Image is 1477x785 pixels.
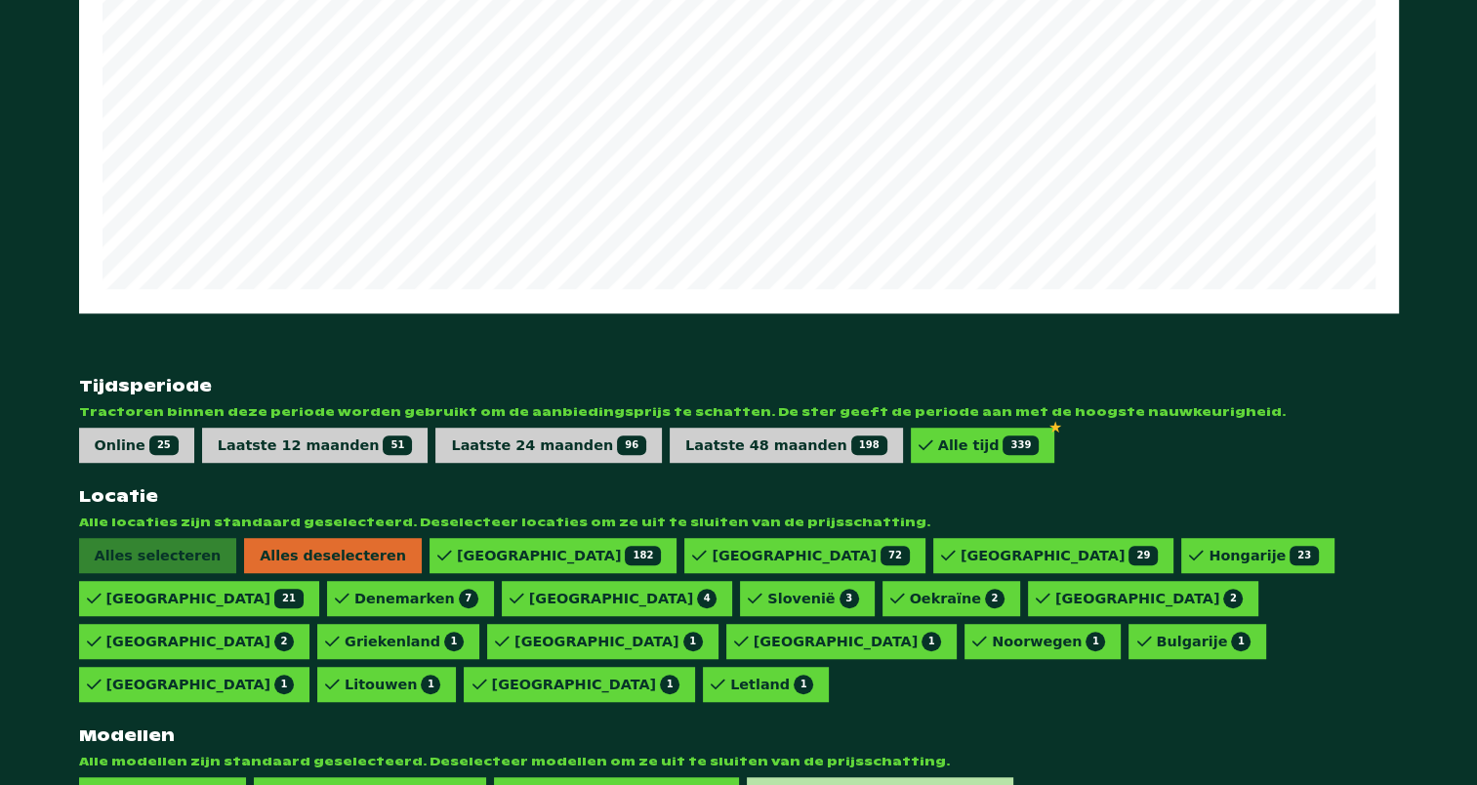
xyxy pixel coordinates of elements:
[491,675,679,694] div: [GEOGRAPHIC_DATA]
[106,589,304,608] div: [GEOGRAPHIC_DATA]
[625,546,661,565] span: 182
[992,632,1105,651] div: Noorwegen
[79,404,1399,420] span: Tractoren binnen deze periode worden gebruikt om de aanbiedingsprijs te schatten. De ster geeft d...
[514,632,703,651] div: [GEOGRAPHIC_DATA]
[840,589,859,608] span: 3
[1086,632,1105,651] span: 1
[851,435,887,455] span: 198
[938,435,1040,455] div: Alle tijd
[106,632,295,651] div: [GEOGRAPHIC_DATA]
[985,589,1005,608] span: 2
[1055,589,1244,608] div: [GEOGRAPHIC_DATA]
[754,632,942,651] div: [GEOGRAPHIC_DATA]
[79,515,1399,530] span: Alle locaties zijn standaard geselecteerd. Deselecteer locaties om ze uit te sluiten van de prijs...
[149,435,179,455] span: 25
[660,675,679,694] span: 1
[383,435,412,455] span: 51
[961,546,1158,565] div: [GEOGRAPHIC_DATA]
[444,632,464,651] span: 1
[767,589,858,608] div: Slovenië
[106,675,295,694] div: [GEOGRAPHIC_DATA]
[1209,546,1319,565] div: Hongarije
[345,632,464,651] div: Griekenland
[697,589,717,608] span: 4
[274,589,304,608] span: 21
[730,675,813,694] div: Letland
[617,435,646,455] span: 96
[459,589,478,608] span: 7
[79,754,1399,769] span: Alle modellen zijn standaard geselecteerd. Deselecteer modellen om ze uit te sluiten van de prijs...
[421,675,440,694] span: 1
[881,546,910,565] span: 72
[712,546,909,565] div: [GEOGRAPHIC_DATA]
[794,675,813,694] span: 1
[79,725,1399,746] strong: Modellen
[274,632,294,651] span: 2
[1223,589,1243,608] span: 2
[922,632,941,651] span: 1
[451,435,646,455] div: Laatste 24 maanden
[95,435,179,455] div: Online
[354,589,478,608] div: Denemarken
[1290,546,1319,565] span: 23
[1003,435,1039,455] span: 339
[685,435,887,455] div: Laatste 48 maanden
[1128,546,1158,565] span: 29
[79,538,237,573] span: Alles selecteren
[345,675,440,694] div: Litouwen
[79,486,1399,507] strong: Locatie
[529,589,718,608] div: [GEOGRAPHIC_DATA]
[274,675,294,694] span: 1
[244,538,422,573] span: Alles deselecteren
[910,589,1005,608] div: Oekraïne
[457,546,661,565] div: [GEOGRAPHIC_DATA]
[79,376,1399,396] strong: Tijdsperiode
[218,435,413,455] div: Laatste 12 maanden
[1231,632,1251,651] span: 1
[683,632,703,651] span: 1
[1156,632,1251,651] div: Bulgarije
